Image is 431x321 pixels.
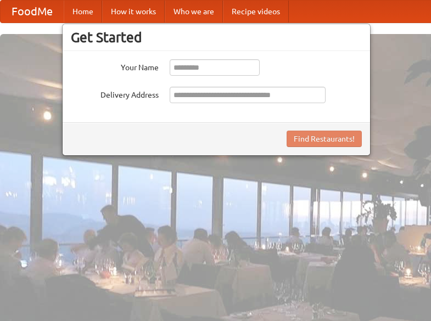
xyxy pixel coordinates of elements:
[71,87,159,100] label: Delivery Address
[287,131,362,147] button: Find Restaurants!
[64,1,102,22] a: Home
[102,1,165,22] a: How it works
[71,59,159,73] label: Your Name
[165,1,223,22] a: Who we are
[223,1,289,22] a: Recipe videos
[71,29,362,46] h3: Get Started
[1,1,64,22] a: FoodMe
